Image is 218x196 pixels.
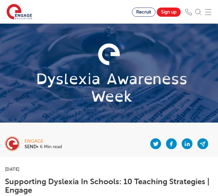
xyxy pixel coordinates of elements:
[5,167,213,171] p: [DATE]
[205,9,211,15] img: Mobile Menu
[185,9,192,15] img: Phone
[7,4,32,20] img: Engage Education
[136,10,151,14] span: Recruit
[195,9,202,15] img: Search
[25,145,62,149] p: • 6 Min read
[25,144,37,149] b: SEND
[157,8,181,17] a: Sign up
[132,8,155,17] a: Recruit
[5,177,213,195] h1: Supporting Dyslexia In Schools: 10 Teaching Strategies | Engage
[25,139,62,144] div: engage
